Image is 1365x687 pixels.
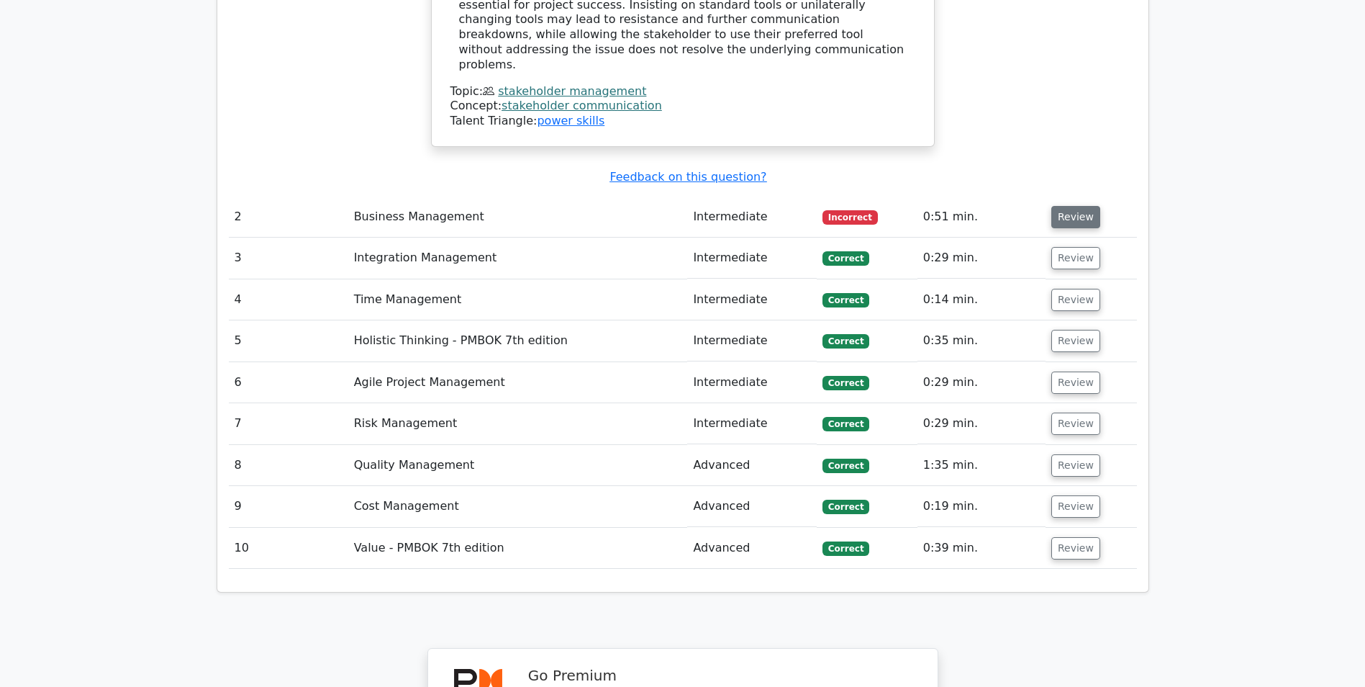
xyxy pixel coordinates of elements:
div: Concept: [450,99,915,114]
button: Review [1051,206,1100,228]
span: Correct [822,417,869,431]
td: 7 [229,403,348,444]
span: Correct [822,293,869,307]
span: Correct [822,251,869,266]
a: Feedback on this question? [609,170,766,184]
button: Review [1051,247,1100,269]
a: stakeholder management [498,84,646,98]
td: 2 [229,197,348,238]
td: Quality Management [348,445,688,486]
span: Correct [822,542,869,556]
td: Advanced [687,528,817,569]
td: 0:29 min. [917,362,1046,403]
td: 0:14 min. [917,279,1046,320]
button: Review [1051,495,1100,518]
a: power skills [537,114,604,127]
td: Intermediate [687,320,817,362]
td: Advanced [687,445,817,486]
span: Incorrect [822,210,878,225]
td: Intermediate [687,197,817,238]
td: 0:29 min. [917,403,1046,444]
td: 0:35 min. [917,320,1046,362]
td: Intermediate [687,279,817,320]
td: 5 [229,320,348,362]
td: Advanced [687,486,817,527]
span: Correct [822,376,869,390]
td: Intermediate [687,362,817,403]
span: Correct [822,500,869,514]
td: Risk Management [348,403,688,444]
td: Business Management [348,197,688,238]
td: 0:29 min. [917,238,1046,279]
a: stakeholder communication [502,99,662,112]
div: Topic: [450,84,915,99]
button: Review [1051,289,1100,311]
td: 4 [229,279,348,320]
td: Time Management [348,279,688,320]
td: Intermediate [687,238,817,279]
td: 0:39 min. [917,528,1046,569]
td: Intermediate [687,403,817,444]
td: 1:35 min. [917,445,1046,486]
td: 6 [229,362,348,403]
td: Integration Management [348,238,688,279]
div: Talent Triangle: [450,84,915,129]
button: Review [1051,537,1100,560]
td: Value - PMBOK 7th edition [348,528,688,569]
button: Review [1051,413,1100,435]
td: Cost Management [348,486,688,527]
button: Review [1051,454,1100,477]
td: 8 [229,445,348,486]
td: 0:19 min. [917,486,1046,527]
td: Holistic Thinking - PMBOK 7th edition [348,320,688,362]
td: 3 [229,238,348,279]
td: 0:51 min. [917,197,1046,238]
td: 10 [229,528,348,569]
td: Agile Project Management [348,362,688,403]
span: Correct [822,334,869,349]
button: Review [1051,372,1100,394]
td: 9 [229,486,348,527]
button: Review [1051,330,1100,352]
span: Correct [822,459,869,473]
